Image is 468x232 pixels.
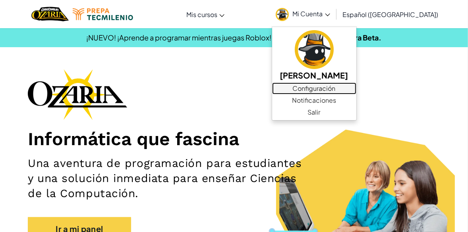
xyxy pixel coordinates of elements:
[272,29,356,82] a: [PERSON_NAME]
[87,33,272,42] span: ¡NUEVO! ¡Aprende a programar mientras juegas Roblox!
[272,82,356,94] a: Configuración
[272,106,356,118] a: Salir
[31,6,68,22] a: Ozaria by CodeCombat logo
[343,10,439,19] span: Español ([GEOGRAPHIC_DATA])
[28,69,127,120] img: Ozaria branding logo
[272,2,334,27] a: Mi Cuenta
[293,10,330,18] span: Mi Cuenta
[186,10,217,19] span: Mis cursos
[28,156,304,201] h2: Una aventura de programación para estudiantes y una solución inmediata para enseñar Ciencias de l...
[272,94,356,106] a: Notificaciones
[73,8,133,20] img: Tecmilenio logo
[28,128,440,150] h1: Informática que fascina
[276,8,289,21] img: avatar
[182,4,228,25] a: Mis cursos
[339,4,443,25] a: Español ([GEOGRAPHIC_DATA])
[292,96,336,105] span: Notificaciones
[31,6,68,22] img: Home
[295,30,334,69] img: avatar
[280,69,348,81] h5: [PERSON_NAME]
